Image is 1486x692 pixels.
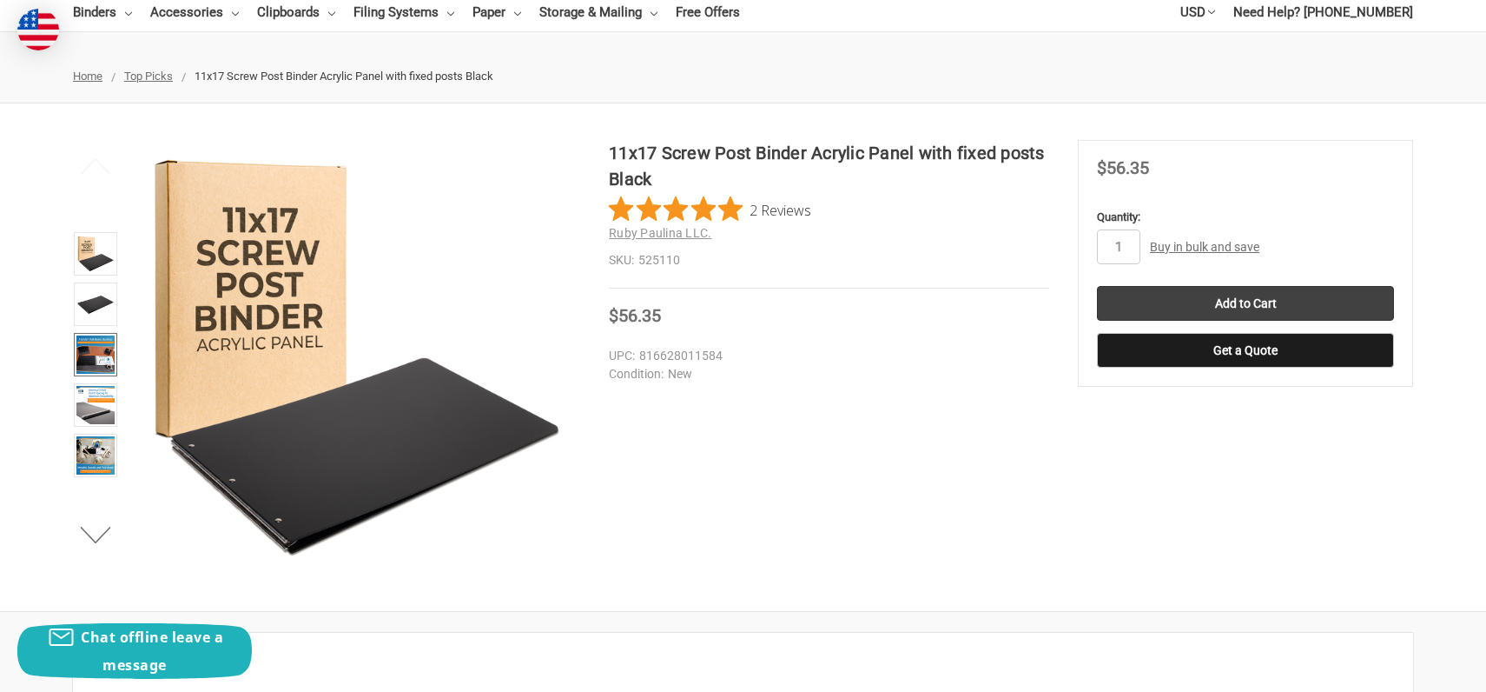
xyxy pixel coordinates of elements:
dt: UPC: [609,347,635,365]
h1: 11x17 Screw Post Binder Acrylic Panel with fixed posts Black [609,140,1049,192]
button: Previous [69,149,122,183]
button: Get a Quote [1097,333,1394,368]
input: Add to Cart [1097,286,1394,321]
button: Rated 5 out of 5 stars from 2 reviews. Jump to reviews. [609,196,811,223]
dt: Condition: [609,365,664,383]
span: 2 Reviews [750,196,811,223]
a: Ruby Paulina LLC. [609,226,711,240]
span: $56.35 [609,305,661,326]
dd: New [609,365,1041,383]
a: Buy in bulk and save [1150,240,1259,254]
img: duty and tax information for United States [17,9,59,50]
a: Top Picks [124,70,173,83]
span: 11x17 Screw Post Binder Acrylic Panel with fixed posts Black [195,70,493,83]
img: 11x17 Screw Post Binder Acrylic Panel with fixed posts Black [76,235,115,273]
img: Ruby Paulina 11x17 1" Angle-D Ring, White Acrylic Binder (515180) [76,336,115,374]
img: 11x17 Screw Post Binder Acrylic Panel with fixed posts Black [76,285,115,323]
a: Home [73,70,102,83]
label: Quantity: [1097,209,1394,226]
span: $56.35 [1097,157,1149,178]
span: Chat offline leave a message [81,628,223,675]
img: 11x17 Screw Post Binder Acrylic Panel with fixed posts Black [139,140,573,575]
dd: 525110 [609,251,1049,269]
h2: Description [91,651,1395,677]
button: Next [69,517,122,552]
button: Chat offline leave a message [17,623,252,679]
dt: SKU: [609,251,634,269]
img: 11x17 Screw Post Binder Acrylic Panel with fixed posts Black [76,386,115,424]
dd: 816628011584 [609,347,1041,365]
img: 11x17 Screw Post Binder Acrylic Panel with fixed posts Black [76,436,115,475]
